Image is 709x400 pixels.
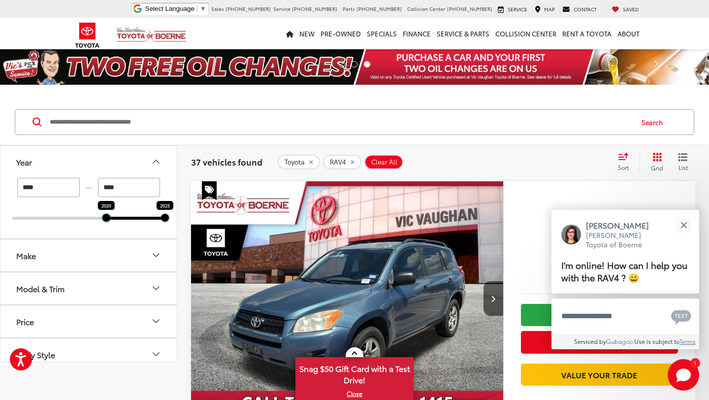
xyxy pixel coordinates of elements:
span: Saved [623,5,639,13]
span: — [83,183,95,192]
button: Clear All [364,155,403,169]
div: Body Style [16,350,55,359]
input: maximum [98,178,161,197]
a: Check Availability [521,304,678,326]
a: About [614,18,643,49]
span: Clear All [371,158,397,166]
span: Map [544,5,555,13]
input: minimum [17,178,80,197]
span: [PHONE_NUMBER] [447,5,492,12]
button: Search [632,110,677,134]
button: Select sort value [613,152,640,172]
button: Get Price Now [521,331,678,353]
a: Specials [364,18,400,49]
a: Finance [400,18,434,49]
button: Body StyleBody Style [0,338,178,370]
button: MakeMake [0,239,178,271]
a: Contact [560,5,599,13]
span: Special [202,181,217,200]
a: Service & Parts: Opens in a new tab [434,18,492,49]
button: Toggle Chat Window [668,359,699,391]
span: Grid [651,164,663,172]
button: Grid View [640,152,671,172]
div: Make [16,251,36,260]
span: ▼ [200,5,206,12]
a: Rent a Toyota [559,18,614,49]
button: remove Toyota [278,155,320,169]
span: [PHONE_NUMBER] [226,5,271,12]
a: Map [532,5,557,13]
div: Price [16,317,34,326]
img: Vic Vaughan Toyota of Boerne [116,27,187,44]
span: RAV4 [330,158,346,166]
div: Model & Trim [16,284,64,293]
span: [PHONE_NUMBER] [292,5,337,12]
span: Contact [574,5,597,13]
svg: Start Chat [668,359,699,391]
button: List View [671,152,695,172]
img: Toyota [69,19,106,51]
textarea: Type your message [551,299,699,334]
a: Collision Center [492,18,559,49]
p: [PERSON_NAME] [586,220,659,231]
span: Select Language [145,5,194,12]
p: [PERSON_NAME] Toyota of Boerne [586,231,659,250]
div: Body Style [150,348,162,360]
button: Next image [483,281,503,316]
span: Parts [343,5,355,12]
span: [DATE] Price: [521,266,678,276]
div: Close[PERSON_NAME][PERSON_NAME] Toyota of BoerneI'm online! How can I help you with the RAV4 ? 😀T... [551,210,699,349]
a: Select Language​ [145,5,206,12]
div: 2025 [157,200,173,210]
span: Toyota [285,158,305,166]
a: Pre-Owned [318,18,364,49]
svg: Text [671,309,691,325]
div: Price [150,315,162,327]
button: Close [673,215,694,236]
span: 1 [694,361,696,365]
div: Make [150,249,162,261]
a: New [296,18,318,49]
span: Sales [211,5,224,12]
span: Snag $50 Gift Card with a Test Drive! [296,358,413,388]
a: My Saved Vehicles [609,5,642,13]
div: Model & Trim [150,282,162,294]
span: Use is subject to [634,337,679,345]
a: Service [495,5,530,13]
a: Value Your Trade [521,364,678,386]
span: Serviced by [574,337,606,345]
a: Gubagoo. [606,337,634,345]
span: Sort [618,163,629,171]
button: YearYear [0,146,178,178]
a: Terms [679,337,696,345]
span: List [678,163,688,171]
span: [PHONE_NUMBER] [356,5,402,12]
div: 2020 [98,200,115,210]
span: $6,200 [521,236,678,261]
span: Service [273,5,290,12]
button: Chat with SMS [668,305,694,327]
a: Home [283,18,296,49]
span: Collision Center [407,5,446,12]
span: Service [508,5,527,13]
span: I'm online! How can I help you with the RAV4 ? 😀 [561,259,687,284]
button: remove RAV4 [323,155,361,169]
button: Model & TrimModel & Trim [0,272,178,304]
input: Search by Make, Model, or Keyword [49,110,632,134]
div: Year [16,157,32,167]
span: 37 vehicles found [191,156,262,167]
button: PricePrice [0,305,178,337]
div: Year [150,156,162,167]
